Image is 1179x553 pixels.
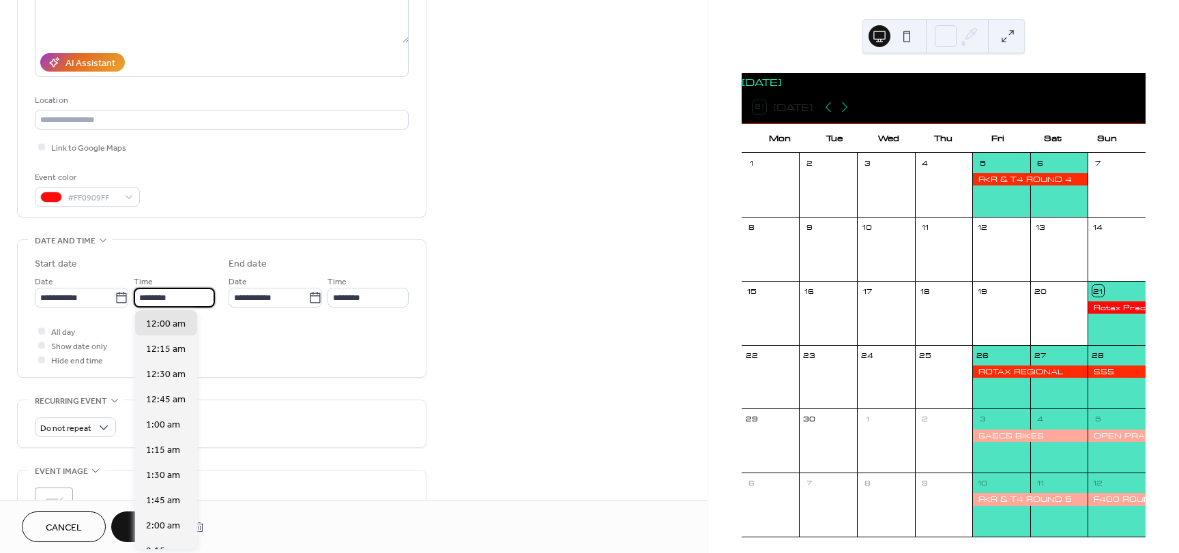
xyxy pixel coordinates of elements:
div: 22 [746,349,757,361]
div: 10 [977,477,989,489]
div: 1 [862,413,873,425]
div: Mon [753,124,807,152]
div: 4 [1034,413,1046,425]
div: 5 [1092,413,1104,425]
span: Hide end time [51,354,103,368]
div: 5 [977,157,989,168]
span: Date [229,275,247,289]
div: 3 [862,157,873,168]
span: Recurring event [35,394,107,408]
span: All day [51,325,75,340]
div: End date [229,257,267,271]
div: 2 [804,157,815,168]
div: 10 [862,221,873,233]
div: SSS [1088,365,1146,378]
div: Sat [1025,124,1080,152]
div: 12 [977,221,989,233]
div: 14 [1092,221,1104,233]
div: 16 [804,285,815,297]
div: Fri [971,124,1025,152]
div: 15 [746,285,757,297]
div: 4 [919,157,931,168]
div: Sun [1080,124,1135,152]
button: Cancel [22,511,106,542]
span: Link to Google Maps [51,141,126,155]
div: 7 [1092,157,1104,168]
div: Rotax Practice [1088,301,1146,314]
div: 17 [862,285,873,297]
span: Time [134,275,153,289]
div: 9 [804,221,815,233]
div: 24 [862,349,873,361]
div: Wed [862,124,916,152]
div: Event color [35,170,137,185]
div: 1 [746,157,757,168]
div: F400 ROUND 8 [1088,493,1146,505]
div: 23 [804,349,815,361]
span: Show date only [51,340,107,354]
div: 8 [862,477,873,489]
div: 13 [1034,221,1046,233]
div: Start date [35,257,77,271]
div: ROTAX REGIONAL [972,365,1088,378]
div: 21 [1092,285,1104,297]
div: 30 [804,413,815,425]
div: OPEN PRACTICE KARTING [1088,430,1146,442]
span: Cancel [46,521,82,535]
div: Location [35,93,406,108]
span: 2:00 am [146,519,180,533]
div: FKR & T4 ROUND 4 [972,173,1088,185]
span: 1:15 am [146,443,180,458]
span: Date [35,275,53,289]
button: Save [111,511,181,542]
div: 25 [919,349,931,361]
div: 6 [1034,157,1046,168]
span: Date and time [35,234,96,248]
span: Event image [35,464,88,479]
span: Do not repeat [40,421,91,436]
span: 12:30 am [146,368,186,382]
button: AI Assistant [40,53,125,72]
div: FKR & T4 ROUND 5 [972,493,1088,505]
span: #FF0909FF [68,191,118,205]
div: 8 [746,221,757,233]
div: 11 [919,221,931,233]
div: 12 [1092,477,1104,489]
div: 27 [1034,349,1046,361]
div: AI Assistant [65,57,115,71]
span: 1:45 am [146,494,180,508]
div: 18 [919,285,931,297]
div: SASCS BIKES [972,430,1088,442]
div: 20 [1034,285,1046,297]
span: 1:00 am [146,418,180,432]
span: 1:30 am [146,468,180,483]
div: [DATE] [742,73,1146,91]
div: 9 [919,477,931,489]
div: Tue [807,124,862,152]
span: 12:15 am [146,342,186,357]
span: 12:00 am [146,317,186,331]
div: Thu [916,124,971,152]
div: 29 [746,413,757,425]
div: 6 [746,477,757,489]
div: 7 [804,477,815,489]
span: 12:45 am [146,393,186,407]
div: 28 [1092,349,1104,361]
div: 2 [919,413,931,425]
div: 19 [977,285,989,297]
div: ; [35,488,73,526]
div: 3 [977,413,989,425]
div: 26 [977,349,989,361]
span: Time [327,275,347,289]
div: 11 [1034,477,1046,489]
